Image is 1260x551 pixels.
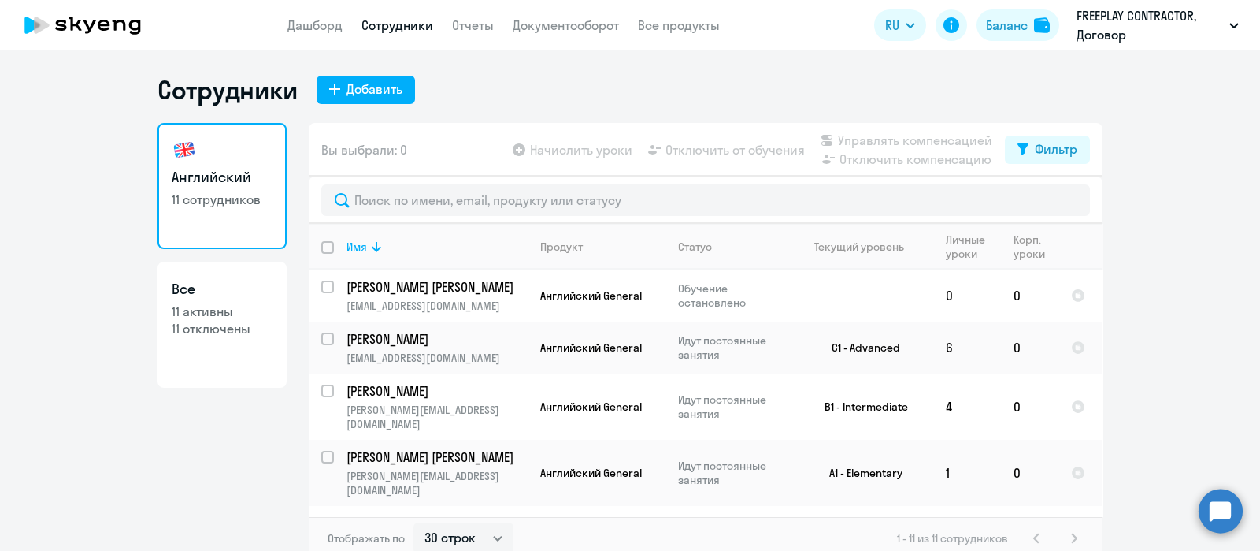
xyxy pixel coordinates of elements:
h1: Сотрудники [157,74,298,106]
span: Вы выбрали: 0 [321,140,407,159]
div: Личные уроки [946,233,1000,261]
td: 0 [1001,270,1058,322]
button: Добавить [317,76,415,104]
span: Английский General [540,289,642,303]
span: Английский General [540,466,642,480]
button: Фильтр [1005,136,1090,164]
p: Идут постоянные занятия [678,333,786,362]
a: [PERSON_NAME] [346,330,527,348]
button: RU [874,9,926,41]
div: Баланс [986,16,1028,35]
p: [PERSON_NAME][EMAIL_ADDRESS][DOMAIN_NAME] [346,469,527,497]
div: Имя [346,240,527,254]
img: english [172,137,197,162]
a: Сотрудники [361,17,433,33]
p: Обучение остановлено [678,281,786,310]
p: [PERSON_NAME] [PERSON_NAME] [346,449,524,466]
span: RU [885,16,899,35]
p: 11 активны [172,303,272,320]
input: Поиск по имени, email, продукту или статусу [321,184,1090,216]
div: Статус [678,240,786,254]
p: [PERSON_NAME] [346,515,524,532]
p: FREEPLAY CONTRACTOR, Договор [1077,6,1223,44]
span: Отображать по: [328,531,407,545]
a: [PERSON_NAME] [346,382,527,400]
p: [EMAIL_ADDRESS][DOMAIN_NAME] [346,299,527,313]
td: 1 [933,440,1001,506]
td: 4 [933,374,1001,440]
p: [PERSON_NAME] [PERSON_NAME] [346,278,524,296]
td: A1 - Elementary [787,440,933,506]
a: Все11 активны11 отключены [157,262,287,388]
div: Личные уроки [946,233,990,261]
h3: Все [172,279,272,300]
p: Идут постоянные занятия [678,459,786,487]
a: Дашборд [287,17,343,33]
a: [PERSON_NAME] [PERSON_NAME] [346,278,527,296]
td: 6 [933,322,1001,374]
a: [PERSON_NAME] [346,515,527,532]
p: [PERSON_NAME] [346,382,524,400]
td: 0 [933,270,1001,322]
img: balance [1034,17,1050,33]
div: Корп. уроки [1014,233,1047,261]
button: FREEPLAY CONTRACTOR, Договор [1069,6,1247,44]
div: Текущий уровень [799,240,932,254]
p: [PERSON_NAME] [346,330,524,348]
p: [PERSON_NAME][EMAIL_ADDRESS][DOMAIN_NAME] [346,403,527,431]
a: Отчеты [452,17,494,33]
td: B1 - Intermediate [787,374,933,440]
div: Продукт [540,240,665,254]
p: Идут постоянные занятия [678,393,786,421]
td: C1 - Advanced [787,322,933,374]
div: Статус [678,240,712,254]
td: 0 [1001,374,1058,440]
td: 0 [1001,322,1058,374]
p: 11 отключены [172,320,272,337]
div: Фильтр [1035,140,1077,158]
div: Продукт [540,240,583,254]
a: Английский11 сотрудников [157,123,287,249]
p: 11 сотрудников [172,191,272,208]
div: Добавить [346,80,402,99]
td: 0 [1001,440,1058,506]
a: Документооборот [513,17,619,33]
div: Имя [346,240,367,254]
div: Текущий уровень [814,240,904,254]
span: 1 - 11 из 11 сотрудников [897,531,1008,545]
div: Корп. уроки [1014,233,1058,261]
a: [PERSON_NAME] [PERSON_NAME] [346,449,527,466]
span: Английский General [540,400,642,414]
p: [EMAIL_ADDRESS][DOMAIN_NAME] [346,351,527,365]
h3: Английский [172,167,272,188]
button: Балансbalance [976,9,1059,41]
span: Английский General [540,341,642,355]
a: Все продукты [638,17,720,33]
